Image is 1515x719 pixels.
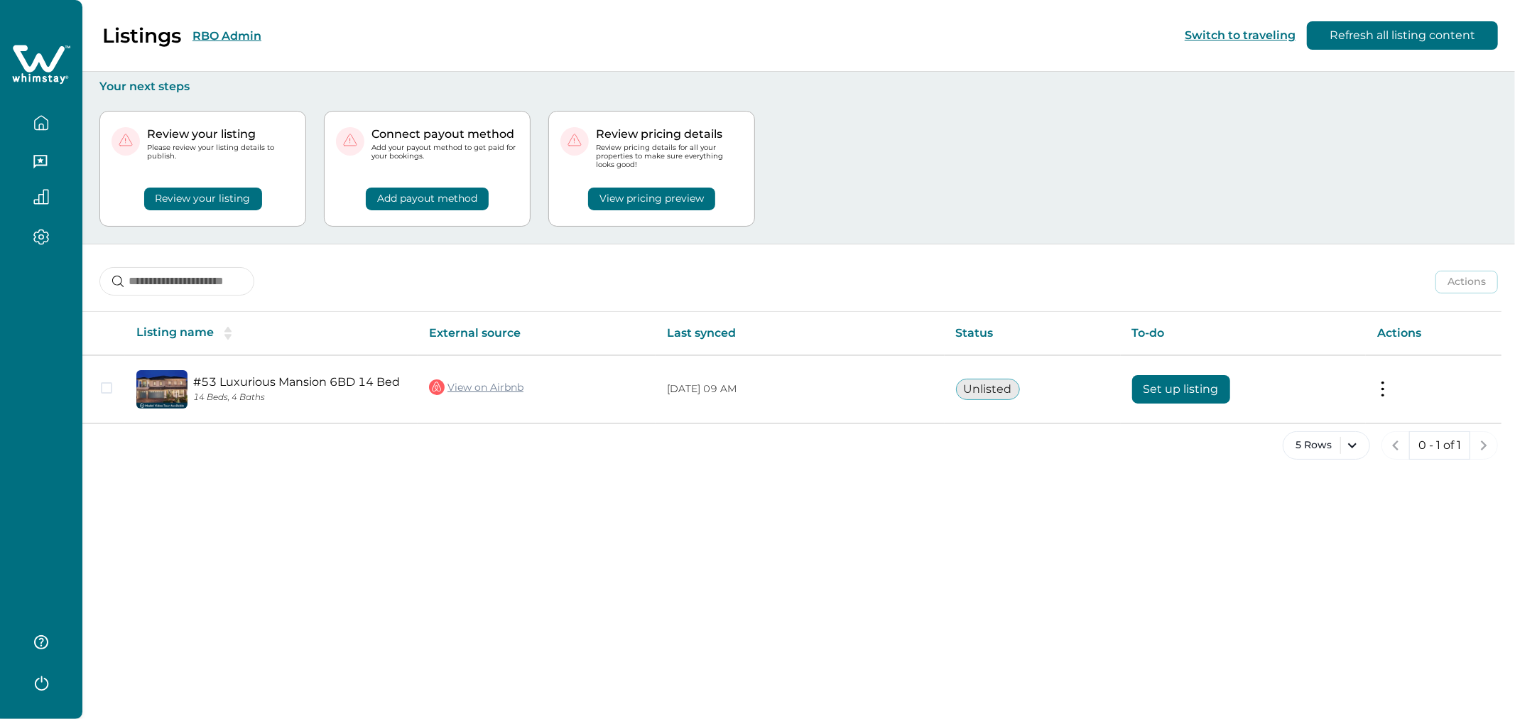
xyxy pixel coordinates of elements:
[366,188,489,210] button: Add payout method
[945,312,1121,355] th: Status
[1121,312,1366,355] th: To-do
[418,312,656,355] th: External source
[102,23,181,48] p: Listings
[1283,431,1370,460] button: 5 Rows
[588,188,715,210] button: View pricing preview
[144,188,262,210] button: Review your listing
[1418,438,1461,453] p: 0 - 1 of 1
[193,392,406,403] p: 14 Beds, 4 Baths
[1435,271,1498,293] button: Actions
[956,379,1020,400] button: Unlisted
[1409,431,1470,460] button: 0 - 1 of 1
[371,127,518,141] p: Connect payout method
[667,382,933,396] p: [DATE] 09 AM
[147,127,294,141] p: Review your listing
[147,144,294,161] p: Please review your listing details to publish.
[1185,28,1296,42] button: Switch to traveling
[596,127,743,141] p: Review pricing details
[429,378,523,396] a: View on Airbnb
[136,370,188,409] img: propertyImage_#53 Luxurious Mansion 6BD 14 Bed
[214,326,242,340] button: sorting
[192,29,261,43] button: RBO Admin
[1470,431,1498,460] button: next page
[1132,375,1230,404] button: Set up listing
[99,80,1498,94] p: Your next steps
[656,312,944,355] th: Last synced
[1307,21,1498,50] button: Refresh all listing content
[125,312,418,355] th: Listing name
[1366,312,1502,355] th: Actions
[596,144,743,170] p: Review pricing details for all your properties to make sure everything looks good!
[193,375,406,389] a: #53 Luxurious Mansion 6BD 14 Bed
[1381,431,1410,460] button: previous page
[371,144,518,161] p: Add your payout method to get paid for your bookings.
